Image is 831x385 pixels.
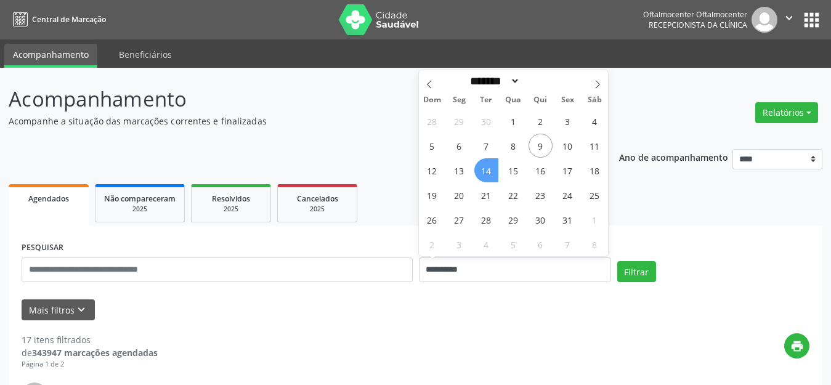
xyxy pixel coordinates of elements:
button: Filtrar [617,261,656,282]
span: Outubro 21, 2025 [474,183,498,207]
div: de [22,346,158,359]
span: Resolvidos [212,193,250,204]
span: Outubro 31, 2025 [556,208,580,232]
span: Outubro 13, 2025 [447,158,471,182]
span: Outubro 30, 2025 [529,208,553,232]
span: Outubro 3, 2025 [556,109,580,133]
span: Outubro 18, 2025 [583,158,607,182]
span: Sex [554,96,581,104]
span: Outubro 25, 2025 [583,183,607,207]
span: Outubro 6, 2025 [447,134,471,158]
span: Sáb [581,96,608,104]
span: Outubro 15, 2025 [501,158,525,182]
div: 2025 [286,205,348,214]
div: 2025 [200,205,262,214]
span: Outubro 20, 2025 [447,183,471,207]
span: Outubro 28, 2025 [474,208,498,232]
button: Mais filtroskeyboard_arrow_down [22,299,95,321]
span: Setembro 30, 2025 [474,109,498,133]
span: Outubro 7, 2025 [474,134,498,158]
div: 17 itens filtrados [22,333,158,346]
span: Outubro 17, 2025 [556,158,580,182]
span: Outubro 22, 2025 [501,183,525,207]
span: Novembro 3, 2025 [447,232,471,256]
span: Novembro 5, 2025 [501,232,525,256]
i: print [790,339,804,353]
span: Novembro 8, 2025 [583,232,607,256]
span: Outubro 12, 2025 [420,158,444,182]
span: Outubro 23, 2025 [529,183,553,207]
div: 2025 [104,205,176,214]
span: Agendados [28,193,69,204]
span: Seg [445,96,472,104]
span: Ter [472,96,500,104]
span: Dom [419,96,446,104]
span: Novembro 4, 2025 [474,232,498,256]
i: keyboard_arrow_down [75,303,88,317]
span: Outubro 1, 2025 [501,109,525,133]
div: Oftalmocenter Oftalmocenter [643,9,747,20]
select: Month [466,75,521,87]
span: Outubro 14, 2025 [474,158,498,182]
span: Qua [500,96,527,104]
span: Setembro 29, 2025 [447,109,471,133]
span: Novembro 2, 2025 [420,232,444,256]
span: Recepcionista da clínica [649,20,747,30]
span: Outubro 8, 2025 [501,134,525,158]
button: print [784,333,809,359]
span: Outubro 4, 2025 [583,109,607,133]
span: Outubro 5, 2025 [420,134,444,158]
strong: 343947 marcações agendadas [32,347,158,359]
span: Central de Marcação [32,14,106,25]
span: Novembro 6, 2025 [529,232,553,256]
span: Setembro 28, 2025 [420,109,444,133]
input: Year [520,75,561,87]
span: Outubro 27, 2025 [447,208,471,232]
span: Outubro 19, 2025 [420,183,444,207]
span: Outubro 26, 2025 [420,208,444,232]
span: Cancelados [297,193,338,204]
div: Página 1 de 2 [22,359,158,370]
span: Novembro 7, 2025 [556,232,580,256]
img: img [752,7,777,33]
span: Novembro 1, 2025 [583,208,607,232]
span: Não compareceram [104,193,176,204]
label: PESQUISAR [22,238,63,257]
p: Ano de acompanhamento [619,149,728,164]
a: Beneficiários [110,44,180,65]
span: Outubro 29, 2025 [501,208,525,232]
a: Central de Marcação [9,9,106,30]
span: Outubro 2, 2025 [529,109,553,133]
span: Outubro 16, 2025 [529,158,553,182]
span: Outubro 10, 2025 [556,134,580,158]
button: apps [801,9,822,31]
a: Acompanhamento [4,44,97,68]
span: Outubro 9, 2025 [529,134,553,158]
span: Qui [527,96,554,104]
p: Acompanhe a situação das marcações correntes e finalizadas [9,115,578,128]
button:  [777,7,801,33]
span: Outubro 11, 2025 [583,134,607,158]
span: Outubro 24, 2025 [556,183,580,207]
i:  [782,11,796,25]
button: Relatórios [755,102,818,123]
p: Acompanhamento [9,84,578,115]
